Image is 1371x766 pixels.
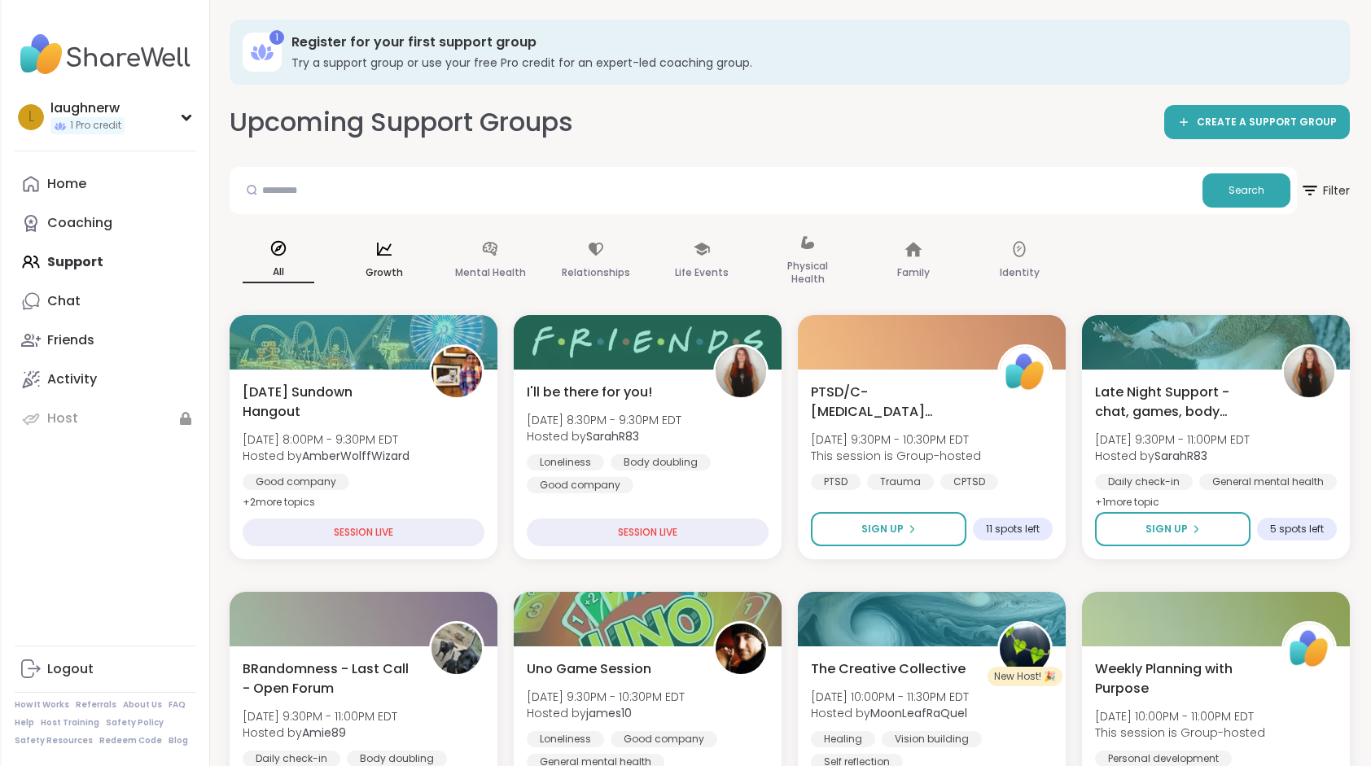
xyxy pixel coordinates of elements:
[99,735,162,746] a: Redeem Code
[986,523,1040,536] span: 11 spots left
[1095,474,1193,490] div: Daily check-in
[811,659,966,679] span: The Creative Collective
[1000,263,1040,282] p: Identity
[47,409,78,427] div: Host
[861,522,904,536] span: Sign Up
[28,107,34,128] span: l
[123,699,162,711] a: About Us
[15,399,196,438] a: Host
[243,383,411,422] span: [DATE] Sundown Hangout
[41,717,99,729] a: Host Training
[527,519,769,546] div: SESSION LIVE
[15,735,93,746] a: Safety Resources
[15,164,196,204] a: Home
[1199,474,1337,490] div: General mental health
[811,448,981,464] span: This session is Group-hosted
[811,474,861,490] div: PTSD
[1095,431,1250,448] span: [DATE] 9:30PM - 11:00PM EDT
[15,26,196,83] img: ShareWell Nav Logo
[169,699,186,711] a: FAQ
[47,214,112,232] div: Coaching
[988,667,1062,686] div: New Host! 🎉
[586,428,639,444] b: SarahR83
[243,724,397,741] span: Hosted by
[70,119,121,133] span: 1 Pro credit
[15,360,196,399] a: Activity
[15,204,196,243] a: Coaching
[15,650,196,689] a: Logout
[1197,116,1337,129] span: CREATE A SUPPORT GROUP
[716,624,766,674] img: james10
[527,428,681,444] span: Hosted by
[611,731,717,747] div: Good company
[1284,347,1334,397] img: SarahR83
[47,370,97,388] div: Activity
[1095,724,1265,741] span: This session is Group-hosted
[611,454,711,471] div: Body doubling
[243,708,397,724] span: [DATE] 9:30PM - 11:00PM EDT
[15,699,69,711] a: How It Works
[15,282,196,321] a: Chat
[243,262,314,283] p: All
[811,383,979,422] span: PTSD/C-[MEDICAL_DATA] Support Group
[1145,522,1188,536] span: Sign Up
[366,263,403,282] p: Growth
[291,55,1327,71] h3: Try a support group or use your free Pro credit for an expert-led coaching group.
[811,431,981,448] span: [DATE] 9:30PM - 10:30PM EDT
[47,660,94,678] div: Logout
[527,689,685,705] span: [DATE] 9:30PM - 10:30PM EDT
[15,321,196,360] a: Friends
[1154,448,1207,464] b: SarahR83
[243,519,484,546] div: SESSION LIVE
[302,724,346,741] b: Amie89
[1300,171,1350,210] span: Filter
[302,448,410,464] b: AmberWolffWizard
[1095,659,1264,698] span: Weekly Planning with Purpose
[76,699,116,711] a: Referrals
[1164,105,1350,139] a: CREATE A SUPPORT GROUP
[1095,383,1264,422] span: Late Night Support - chat, games, body double
[811,731,875,747] div: Healing
[431,624,482,674] img: Amie89
[586,705,632,721] b: james10
[897,263,930,282] p: Family
[15,717,34,729] a: Help
[1095,448,1250,464] span: Hosted by
[867,474,934,490] div: Trauma
[269,30,284,45] div: 1
[47,331,94,349] div: Friends
[291,33,1327,51] h3: Register for your first support group
[772,256,843,289] p: Physical Health
[675,263,729,282] p: Life Events
[940,474,998,490] div: CPTSD
[169,735,188,746] a: Blog
[562,263,630,282] p: Relationships
[1202,173,1290,208] button: Search
[527,383,652,402] span: I'll be there for you!
[431,347,482,397] img: AmberWolffWizard
[527,659,651,679] span: Uno Game Session
[50,99,125,117] div: laughnerw
[527,477,633,493] div: Good company
[47,175,86,193] div: Home
[243,431,410,448] span: [DATE] 8:00PM - 9:30PM EDT
[882,731,982,747] div: Vision building
[1000,347,1050,397] img: ShareWell
[106,717,164,729] a: Safety Policy
[230,104,573,141] h2: Upcoming Support Groups
[870,705,967,721] b: MoonLeafRaQuel
[1229,183,1264,198] span: Search
[1270,523,1324,536] span: 5 spots left
[527,705,685,721] span: Hosted by
[1095,708,1265,724] span: [DATE] 10:00PM - 11:00PM EDT
[527,412,681,428] span: [DATE] 8:30PM - 9:30PM EDT
[527,454,604,471] div: Loneliness
[243,659,411,698] span: BRandomness - Last Call - Open Forum
[1000,624,1050,674] img: MoonLeafRaQuel
[811,689,969,705] span: [DATE] 10:00PM - 11:30PM EDT
[243,448,410,464] span: Hosted by
[716,347,766,397] img: SarahR83
[243,474,349,490] div: Good company
[455,263,526,282] p: Mental Health
[1300,167,1350,214] button: Filter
